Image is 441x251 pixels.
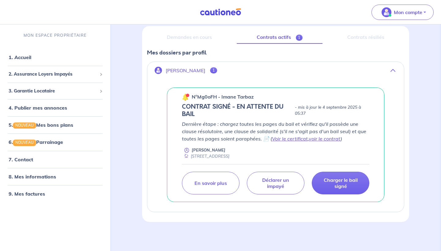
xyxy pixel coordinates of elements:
[166,68,205,73] p: [PERSON_NAME]
[247,172,304,194] a: Déclarer un impayé
[272,136,308,142] a: Voir le certificat
[2,153,108,166] div: 7. Contact
[9,139,63,145] a: 6.NOUVEAUParrainage
[309,136,341,142] a: voir le contrat
[296,35,303,41] span: 1
[2,102,108,114] div: 4. Publier mes annonces
[2,136,108,148] div: 6.NOUVEAUParrainage
[198,8,243,16] img: Cautioneo
[194,180,227,186] p: En savoir plus
[192,93,254,100] p: n°Mg0oFH - Imane Tarbaz
[9,122,73,128] a: 5.NOUVEAUMes bons plans
[2,68,108,80] div: 2. Assurance Loyers Impayés
[192,147,225,153] p: [PERSON_NAME]
[254,177,297,189] p: Déclarer un impayé
[182,103,369,118] div: state: CONTRACT-SIGNED, Context: NEW,MAYBE-CERTIFICATE,ALONE,LESSOR-DOCUMENTS
[9,105,67,111] a: 4. Publier mes annonces
[312,172,369,194] a: Charger le bail signé
[319,177,362,189] p: Charger le bail signé
[182,172,239,194] a: En savoir plus
[371,5,434,20] button: illu_account_valid_menu.svgMon compte
[295,104,369,117] p: - mis à jour le 4 septembre 2025 à 05:37
[9,88,97,95] span: 3. Garantie Locataire
[155,67,162,74] img: illu_account.svg
[9,156,33,163] a: 7. Contact
[2,188,108,200] div: 9. Mes factures
[182,120,369,142] p: Dernière étape : chargez toutes les pages du bail et vérifiez qu'il possède une clause résolutoir...
[210,67,217,73] span: 1
[9,174,56,180] a: 8. Mes informations
[382,7,391,17] img: illu_account_valid_menu.svg
[182,93,189,101] img: 🔔
[182,153,229,159] div: [STREET_ADDRESS]
[2,85,108,97] div: 3. Garantie Locataire
[147,49,404,57] p: Mes dossiers par profil
[9,54,31,60] a: 1. Accueil
[9,71,97,78] span: 2. Assurance Loyers Impayés
[2,170,108,183] div: 8. Mes informations
[2,119,108,131] div: 5.NOUVEAUMes bons plans
[182,103,292,118] h5: CONTRAT SIGNÉ - EN ATTENTE DU BAIL
[24,32,87,38] p: MON ESPACE PROPRIÉTAIRE
[237,31,322,44] a: Contrats actifs1
[9,191,45,197] a: 9. Mes factures
[394,9,422,16] p: Mon compte
[147,63,404,78] button: [PERSON_NAME]1
[2,51,108,63] div: 1. Accueil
